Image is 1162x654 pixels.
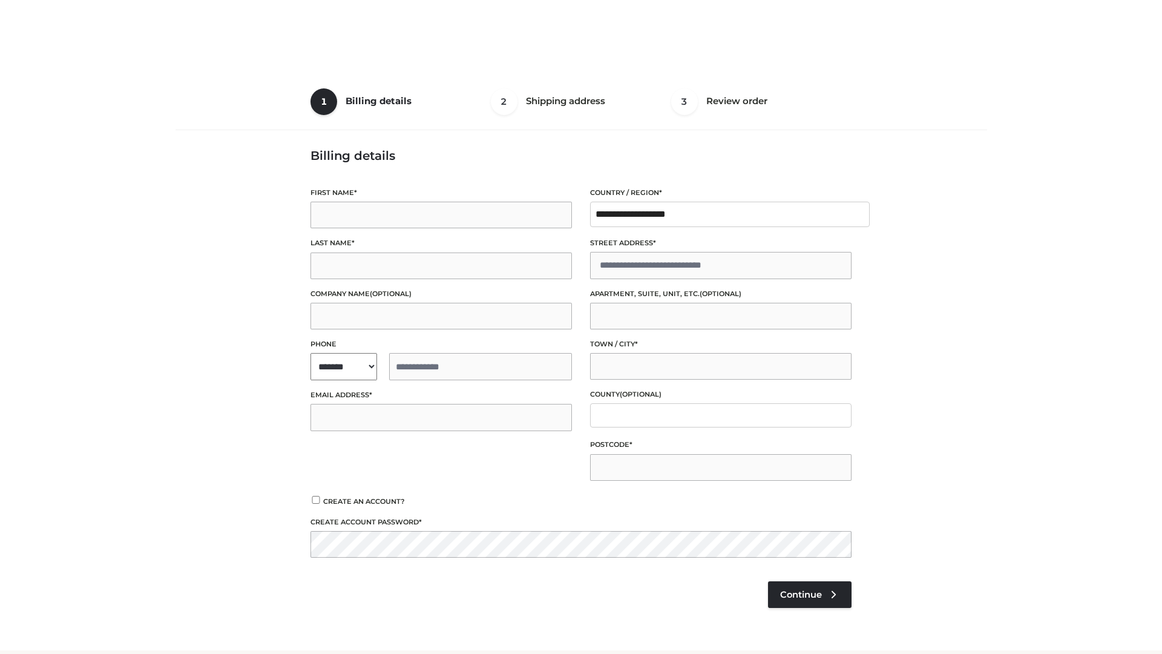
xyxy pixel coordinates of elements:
span: 3 [671,88,698,115]
span: Billing details [346,95,412,107]
span: Review order [706,95,767,107]
label: Town / City [590,339,852,350]
span: Create an account? [323,497,405,506]
label: Create account password [310,517,852,528]
label: Phone [310,339,572,350]
label: Country / Region [590,187,852,199]
span: Continue [780,589,822,600]
label: Street address [590,237,852,249]
label: County [590,389,852,400]
span: (optional) [700,289,741,298]
label: Email address [310,389,572,401]
span: Shipping address [526,95,605,107]
label: Last name [310,237,572,249]
label: Postcode [590,439,852,451]
h3: Billing details [310,148,852,163]
span: 2 [491,88,517,115]
span: 1 [310,88,337,115]
label: Company name [310,288,572,300]
span: (optional) [370,289,412,298]
a: Continue [768,581,852,608]
label: First name [310,187,572,199]
input: Create an account? [310,496,321,504]
label: Apartment, suite, unit, etc. [590,288,852,300]
span: (optional) [620,390,661,398]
